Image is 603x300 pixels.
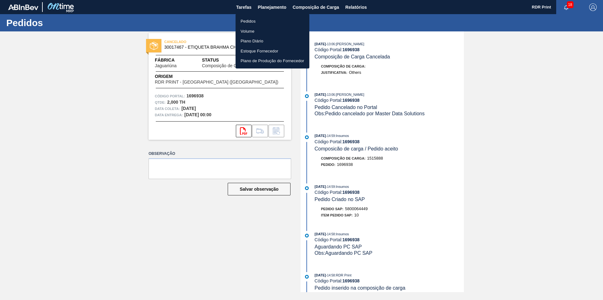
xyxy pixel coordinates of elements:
a: Plano de Produção do Fornecedor [236,56,309,66]
a: Volume [236,26,309,36]
a: Pedidos [236,16,309,26]
a: Estoque Fornecedor [236,46,309,56]
a: Plano Diário [236,36,309,46]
